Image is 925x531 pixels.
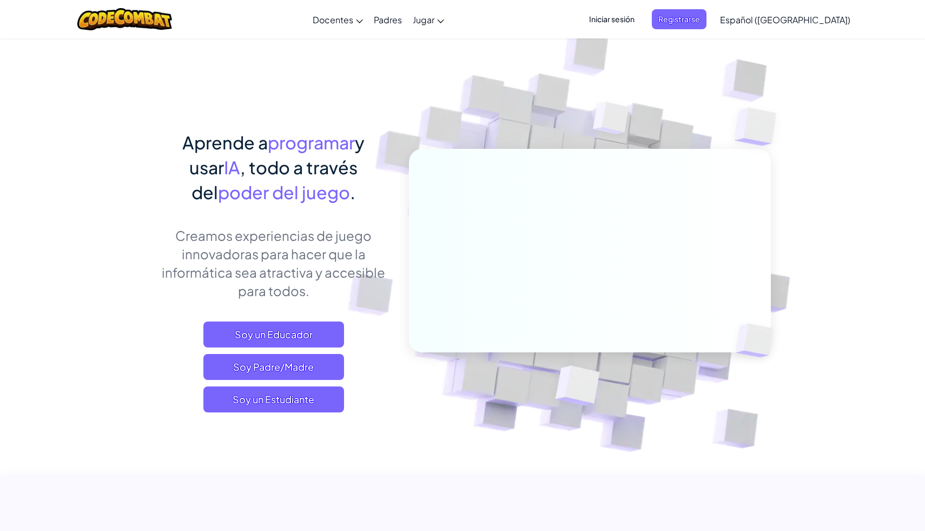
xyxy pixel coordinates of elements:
[368,5,407,34] a: Padres
[715,5,856,34] a: Español ([GEOGRAPHIC_DATA])
[583,9,641,29] button: Iniciar sesión
[718,301,799,380] img: Overlap cubes
[191,156,358,203] span: , todo a través del
[203,322,344,348] a: Soy un Educador
[573,81,651,161] img: Overlap cubes
[154,226,393,300] p: Creamos experiencias de juego innovadoras para hacer que la informática sea atractiva y accesible...
[182,132,268,153] span: Aprende a
[218,181,350,203] span: poder del juego
[652,9,706,29] button: Registrarse
[529,343,626,432] img: Overlap cubes
[307,5,368,34] a: Docentes
[413,14,434,25] span: Jugar
[720,14,850,25] span: Español ([GEOGRAPHIC_DATA])
[268,132,355,153] span: programar
[407,5,450,34] a: Jugar
[713,81,807,173] img: Overlap cubes
[77,8,172,30] img: CodeCombat logo
[203,386,344,412] button: Soy un Estudiante
[313,14,353,25] span: Docentes
[350,181,355,203] span: .
[224,156,240,178] span: IA
[203,354,344,380] a: Soy Padre/Madre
